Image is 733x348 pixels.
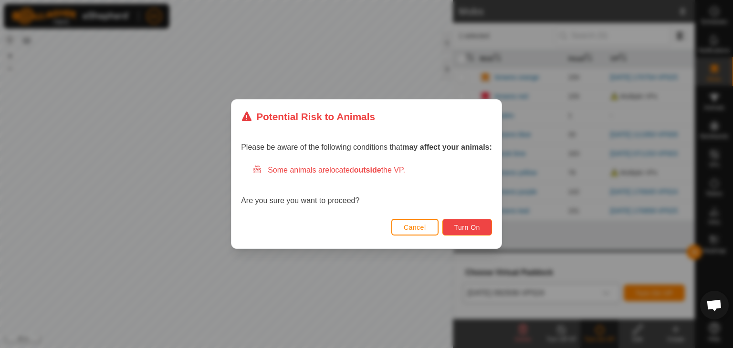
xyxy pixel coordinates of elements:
[454,224,480,231] span: Turn On
[442,219,492,235] button: Turn On
[252,164,492,176] div: Some animals are
[241,143,492,151] span: Please be aware of the following conditions that
[402,143,492,151] strong: may affect your animals:
[404,224,426,231] span: Cancel
[700,291,729,319] a: Open chat
[329,166,405,174] span: located the VP.
[354,166,381,174] strong: outside
[241,109,375,124] div: Potential Risk to Animals
[391,219,439,235] button: Cancel
[241,164,492,206] div: Are you sure you want to proceed?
